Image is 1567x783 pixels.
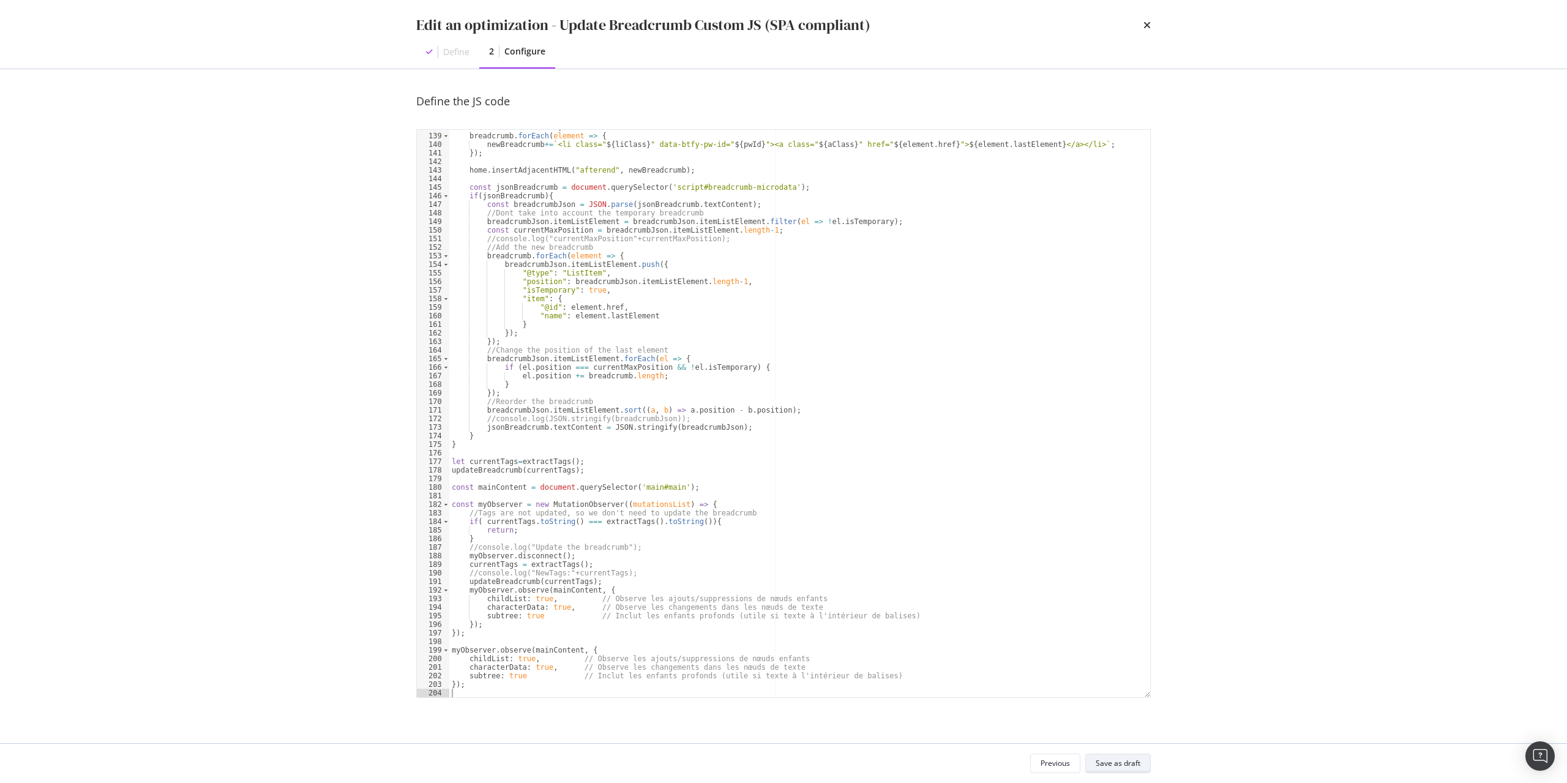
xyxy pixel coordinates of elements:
[504,45,545,58] div: Configure
[417,397,449,406] div: 170
[416,15,870,36] div: Edit an optimization - Update Breadcrumb Custom JS (SPA compliant)
[417,217,449,226] div: 149
[443,363,449,372] span: Toggle code folding, rows 166 through 168
[417,569,449,577] div: 190
[417,560,449,569] div: 189
[417,534,449,543] div: 186
[417,449,449,457] div: 176
[1143,15,1151,36] div: times
[443,192,449,200] span: Toggle code folding, rows 146 through 174
[417,380,449,389] div: 168
[417,603,449,612] div: 194
[417,269,449,277] div: 155
[417,637,449,646] div: 198
[443,354,449,363] span: Toggle code folding, rows 165 through 169
[417,552,449,560] div: 188
[443,586,449,594] span: Toggle code folding, rows 192 through 196
[443,500,449,509] span: Toggle code folding, rows 182 through 197
[417,329,449,337] div: 162
[1041,758,1070,768] div: Previous
[417,432,449,440] div: 174
[417,252,449,260] div: 153
[417,234,449,243] div: 151
[417,646,449,654] div: 199
[417,689,449,697] div: 204
[417,166,449,174] div: 143
[417,312,449,320] div: 160
[417,414,449,423] div: 172
[417,492,449,500] div: 181
[417,680,449,689] div: 203
[417,277,449,286] div: 156
[417,474,449,483] div: 179
[1096,758,1140,768] div: Save as draft
[1525,741,1555,771] div: Open Intercom Messenger
[417,577,449,586] div: 191
[417,260,449,269] div: 154
[417,209,449,217] div: 148
[417,372,449,380] div: 167
[417,294,449,303] div: 158
[417,620,449,629] div: 196
[417,389,449,397] div: 169
[417,654,449,663] div: 200
[417,183,449,192] div: 145
[417,543,449,552] div: 187
[417,200,449,209] div: 147
[417,243,449,252] div: 152
[443,517,449,526] span: Toggle code folding, rows 184 through 186
[417,440,449,449] div: 175
[417,483,449,492] div: 180
[417,149,449,157] div: 141
[417,586,449,594] div: 192
[417,672,449,680] div: 202
[417,526,449,534] div: 185
[417,320,449,329] div: 161
[417,157,449,166] div: 142
[417,406,449,414] div: 171
[417,174,449,183] div: 144
[443,46,469,58] div: Define
[417,226,449,234] div: 150
[417,363,449,372] div: 166
[443,646,449,654] span: Toggle code folding, rows 199 through 203
[1085,754,1151,773] button: Save as draft
[417,337,449,346] div: 163
[417,509,449,517] div: 183
[417,594,449,603] div: 193
[489,45,494,58] div: 2
[417,457,449,466] div: 177
[443,252,449,260] span: Toggle code folding, rows 153 through 163
[416,94,1151,110] div: Define the JS code
[417,140,449,149] div: 140
[443,294,449,303] span: Toggle code folding, rows 158 through 161
[417,286,449,294] div: 157
[417,354,449,363] div: 165
[417,663,449,672] div: 201
[443,260,449,269] span: Toggle code folding, rows 154 through 162
[1030,754,1080,773] button: Previous
[417,192,449,200] div: 146
[417,612,449,620] div: 195
[443,132,449,140] span: Toggle code folding, rows 139 through 141
[417,500,449,509] div: 182
[417,517,449,526] div: 184
[417,466,449,474] div: 178
[417,629,449,637] div: 197
[417,423,449,432] div: 173
[417,132,449,140] div: 139
[417,303,449,312] div: 159
[417,346,449,354] div: 164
